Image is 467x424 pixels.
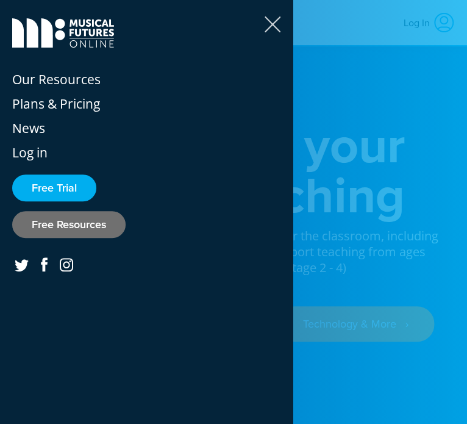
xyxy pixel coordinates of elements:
[12,71,101,88] span: Our Resources
[12,254,31,274] a: Twitter
[12,95,100,112] span: Plans & Pricing
[12,140,280,165] a: Log in
[12,67,280,92] a: Our Resources
[38,254,50,274] a: Facebook
[57,254,76,275] a: Instagram
[12,116,280,140] a: News
[12,120,45,137] span: News
[12,174,96,201] a: Free Trial
[12,92,280,116] a: Plans & Pricing
[12,211,126,238] a: Free Resources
